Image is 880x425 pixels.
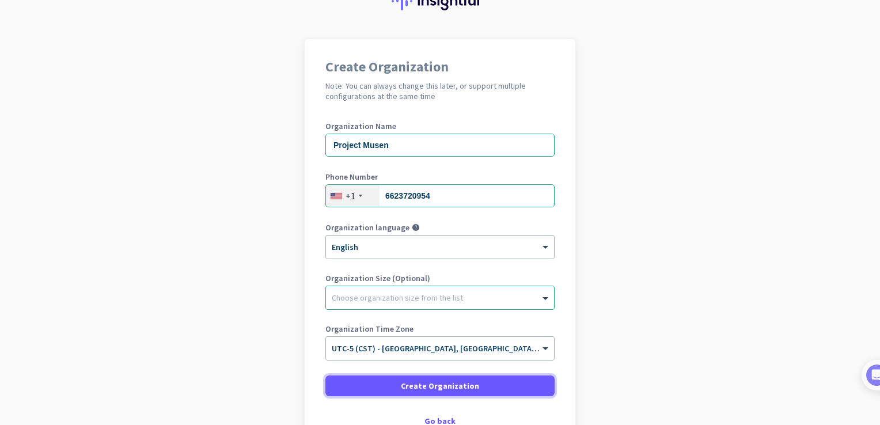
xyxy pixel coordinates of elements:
[401,380,479,392] span: Create Organization
[325,134,555,157] input: What is the name of your organization?
[325,173,555,181] label: Phone Number
[325,375,555,396] button: Create Organization
[346,190,355,202] div: +1
[325,274,555,282] label: Organization Size (Optional)
[325,325,555,333] label: Organization Time Zone
[412,223,420,232] i: help
[325,60,555,74] h1: Create Organization
[325,81,555,101] h2: Note: You can always change this later, or support multiple configurations at the same time
[325,417,555,425] div: Go back
[325,223,409,232] label: Organization language
[325,184,555,207] input: 201-555-0123
[325,122,555,130] label: Organization Name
